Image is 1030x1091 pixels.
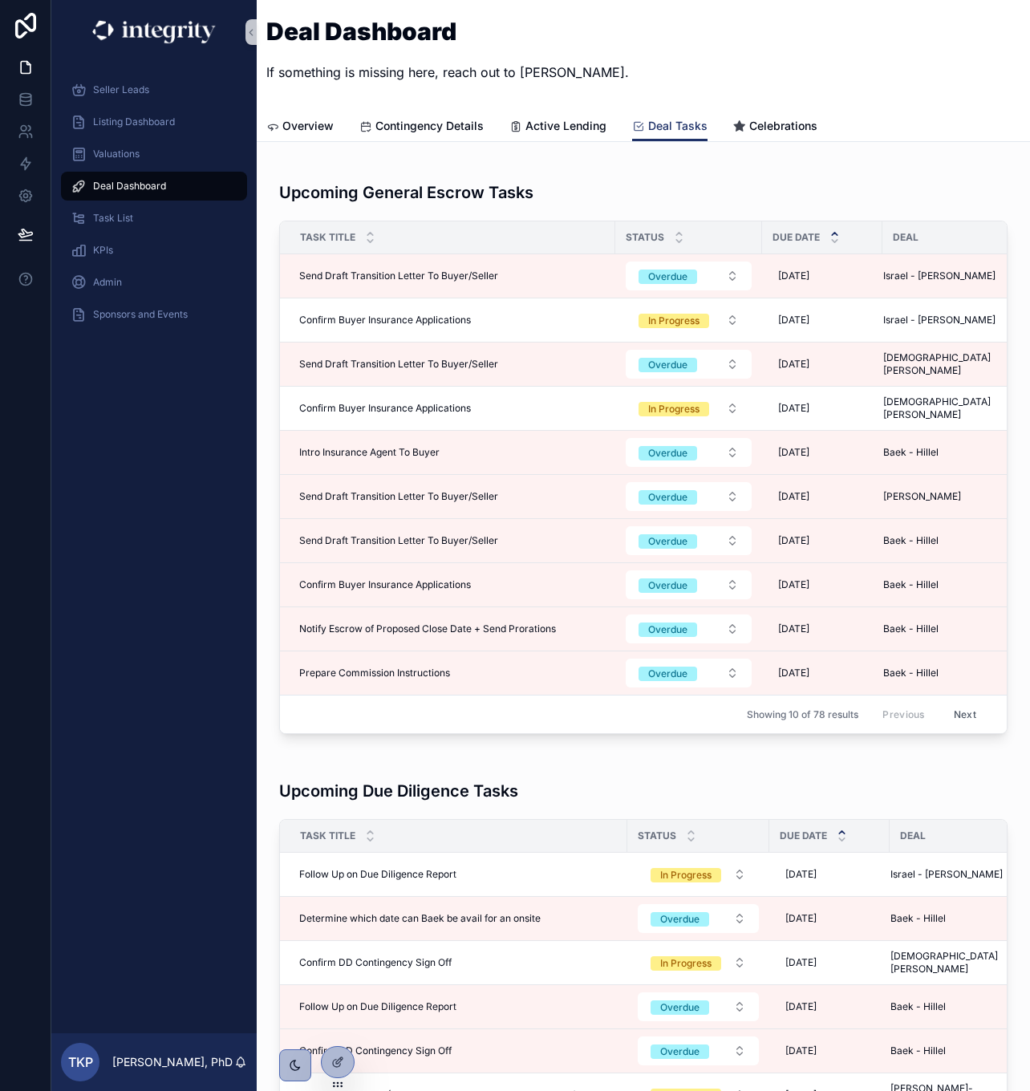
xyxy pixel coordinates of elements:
a: Admin [61,268,247,297]
span: [DATE] [778,578,809,591]
span: Baek - Hillel [883,578,939,591]
span: Task Title [300,829,355,842]
div: Overdue [648,667,687,681]
span: Follow Up on Due Diligence Report [299,868,456,881]
div: Overdue [660,912,700,927]
span: [DATE] [778,402,809,415]
span: Contingency Details [375,118,484,134]
div: Overdue [648,534,687,549]
span: [DATE] [785,912,817,925]
span: Baek - Hillel [890,912,946,925]
div: Overdue [660,1044,700,1059]
p: If something is missing here, reach out to [PERSON_NAME]. [266,63,629,82]
button: Select Button [638,1036,759,1065]
a: Task List [61,204,247,233]
span: Active Lending [525,118,606,134]
div: In Progress [660,956,712,971]
span: [DATE] [785,868,817,881]
button: Select Button [626,659,752,687]
span: Confirm DD Contingency Sign Off [299,1044,452,1057]
span: Baek - Hillel [890,1044,946,1057]
div: Overdue [648,270,687,284]
div: Overdue [648,578,687,593]
button: Select Button [626,262,752,290]
a: Seller Leads [61,75,247,104]
span: Send Draft Transition Letter To Buyer/Seller [299,358,498,371]
div: Overdue [648,358,687,372]
button: Select Button [626,526,752,555]
span: Status [626,231,664,244]
button: Next [943,702,987,727]
span: Sponsors and Events [93,308,188,321]
span: [DEMOGRAPHIC_DATA][PERSON_NAME] [883,351,1016,377]
a: Deal Tasks [632,112,708,142]
button: Select Button [626,614,752,643]
span: Deal [900,829,926,842]
span: [DEMOGRAPHIC_DATA][PERSON_NAME] [883,395,1016,421]
span: Confirm DD Contingency Sign Off [299,956,452,969]
div: Overdue [648,623,687,637]
span: Israel - [PERSON_NAME] [890,868,1003,881]
a: KPIs [61,236,247,265]
div: Overdue [648,490,687,505]
button: Select Button [626,570,752,599]
span: [DATE] [778,623,809,635]
span: Confirm Buyer Insurance Applications [299,402,471,415]
span: KPIs [93,244,113,257]
span: [DATE] [785,1000,817,1013]
span: Due Date [772,231,820,244]
button: Select Button [626,394,752,423]
button: Select Button [626,350,752,379]
a: Sponsors and Events [61,300,247,329]
span: Valuations [93,148,140,160]
span: Admin [93,276,122,289]
h1: Deal Dashboard [266,19,629,43]
span: Due Date [780,829,827,842]
span: Israel - [PERSON_NAME] [883,270,996,282]
span: Listing Dashboard [93,116,175,128]
span: Baek - Hillel [883,446,939,459]
span: Showing 10 of 78 results [747,708,858,721]
div: scrollable content [51,64,257,350]
span: Baek - Hillel [883,623,939,635]
div: Overdue [648,446,687,460]
span: Deal Tasks [648,118,708,134]
a: Contingency Details [359,112,484,144]
span: Israel - [PERSON_NAME] [883,314,996,326]
span: Notify Escrow of Proposed Close Date + Send Prorations [299,623,556,635]
img: App logo [91,19,217,45]
a: Deal Dashboard [61,172,247,201]
span: Send Draft Transition Letter To Buyer/Seller [299,534,498,547]
a: Overview [266,112,334,144]
span: [DATE] [778,270,809,282]
span: [DATE] [778,358,809,371]
span: Overview [282,118,334,134]
span: [PERSON_NAME] [883,490,961,503]
div: Overdue [660,1000,700,1015]
span: Follow Up on Due Diligence Report [299,1000,456,1013]
span: Prepare Commission Instructions [299,667,450,679]
span: [DATE] [785,956,817,969]
div: In Progress [648,402,700,416]
span: Baek - Hillel [883,667,939,679]
span: [DATE] [778,490,809,503]
button: Select Button [638,992,759,1021]
button: Select Button [638,860,759,889]
div: In Progress [660,868,712,882]
span: Task Title [300,231,355,244]
span: [DATE] [778,667,809,679]
button: Select Button [638,948,759,977]
span: Seller Leads [93,83,149,96]
h3: Upcoming Due Diligence Tasks [279,779,518,803]
button: Select Button [626,482,752,511]
span: Status [638,829,676,842]
span: [DATE] [778,446,809,459]
span: Baek - Hillel [890,1000,946,1013]
span: Deal [893,231,918,244]
button: Select Button [626,438,752,467]
span: TKP [68,1052,93,1072]
span: Celebrations [749,118,817,134]
a: Celebrations [733,112,817,144]
a: Active Lending [509,112,606,144]
span: Baek - Hillel [883,534,939,547]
